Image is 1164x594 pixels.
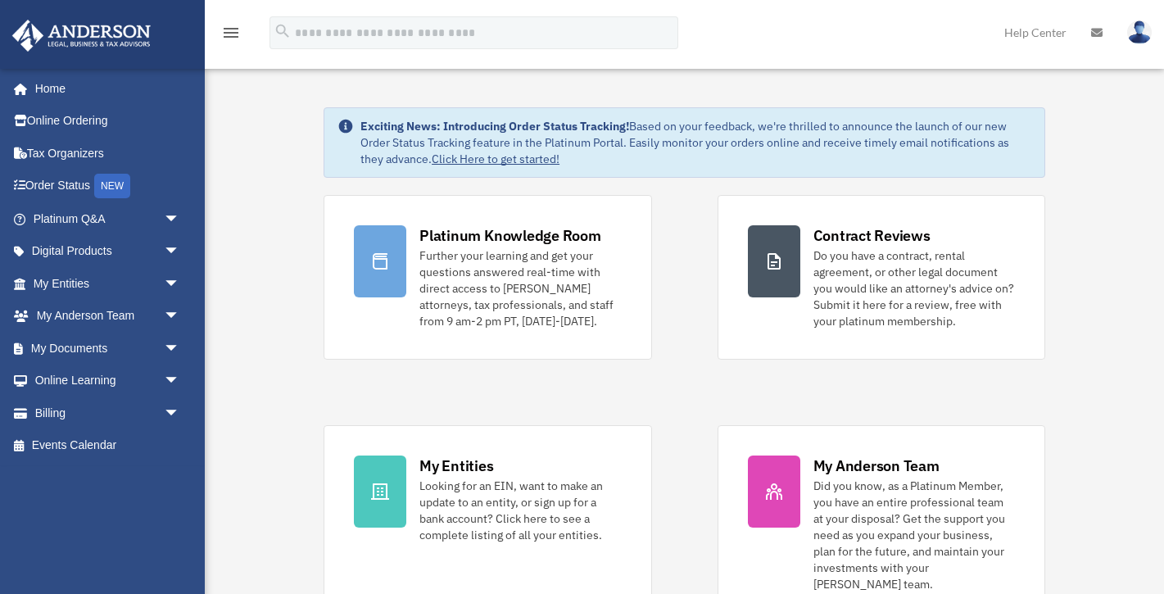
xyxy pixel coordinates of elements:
[11,105,205,138] a: Online Ordering
[11,365,205,397] a: Online Learningarrow_drop_down
[221,23,241,43] i: menu
[419,225,601,246] div: Platinum Knowledge Room
[164,202,197,236] span: arrow_drop_down
[11,137,205,170] a: Tax Organizers
[274,22,292,40] i: search
[221,29,241,43] a: menu
[432,152,559,166] a: Click Here to get started!
[11,267,205,300] a: My Entitiesarrow_drop_down
[11,397,205,429] a: Billingarrow_drop_down
[813,225,931,246] div: Contract Reviews
[94,174,130,198] div: NEW
[718,195,1045,360] a: Contract Reviews Do you have a contract, rental agreement, or other legal document you would like...
[11,300,205,333] a: My Anderson Teamarrow_drop_down
[11,202,205,235] a: Platinum Q&Aarrow_drop_down
[11,235,205,268] a: Digital Productsarrow_drop_down
[419,247,621,329] div: Further your learning and get your questions answered real-time with direct access to [PERSON_NAM...
[11,72,197,105] a: Home
[360,119,629,134] strong: Exciting News: Introducing Order Status Tracking!
[419,456,493,476] div: My Entities
[11,332,205,365] a: My Documentsarrow_drop_down
[813,456,940,476] div: My Anderson Team
[164,397,197,430] span: arrow_drop_down
[7,20,156,52] img: Anderson Advisors Platinum Portal
[164,332,197,365] span: arrow_drop_down
[813,478,1015,592] div: Did you know, as a Platinum Member, you have an entire professional team at your disposal? Get th...
[164,365,197,398] span: arrow_drop_down
[164,267,197,301] span: arrow_drop_down
[164,300,197,333] span: arrow_drop_down
[11,170,205,203] a: Order StatusNEW
[813,247,1015,329] div: Do you have a contract, rental agreement, or other legal document you would like an attorney's ad...
[419,478,621,543] div: Looking for an EIN, want to make an update to an entity, or sign up for a bank account? Click her...
[360,118,1031,167] div: Based on your feedback, we're thrilled to announce the launch of our new Order Status Tracking fe...
[11,429,205,462] a: Events Calendar
[1127,20,1152,44] img: User Pic
[164,235,197,269] span: arrow_drop_down
[324,195,651,360] a: Platinum Knowledge Room Further your learning and get your questions answered real-time with dire...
